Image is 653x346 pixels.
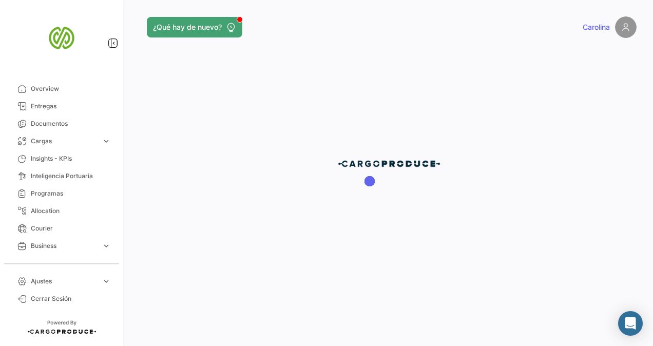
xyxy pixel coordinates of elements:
span: Courier [31,224,111,233]
span: expand_more [102,137,111,146]
a: Allocation [8,202,115,220]
span: Programas [31,189,111,198]
img: cp-blue.png [338,160,440,168]
span: Business [31,241,98,251]
span: Allocation [31,206,111,216]
div: Abrir Intercom Messenger [618,311,643,336]
span: Ajustes [31,277,98,286]
a: Courier [8,220,115,237]
span: expand_more [102,259,111,268]
span: Insights - KPIs [31,154,111,163]
img: san-miguel-logo.png [36,12,87,64]
a: Programas [8,185,115,202]
span: Inteligencia Portuaria [31,171,111,181]
a: Inteligencia Portuaria [8,167,115,185]
span: Cerrar Sesión [31,294,111,303]
span: expand_more [102,277,111,286]
span: Estadísticas [31,259,98,268]
a: Documentos [8,115,115,132]
span: Cargas [31,137,98,146]
span: Overview [31,84,111,93]
span: expand_more [102,241,111,251]
span: Entregas [31,102,111,111]
a: Entregas [8,98,115,115]
a: Overview [8,80,115,98]
span: Documentos [31,119,111,128]
a: Insights - KPIs [8,150,115,167]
